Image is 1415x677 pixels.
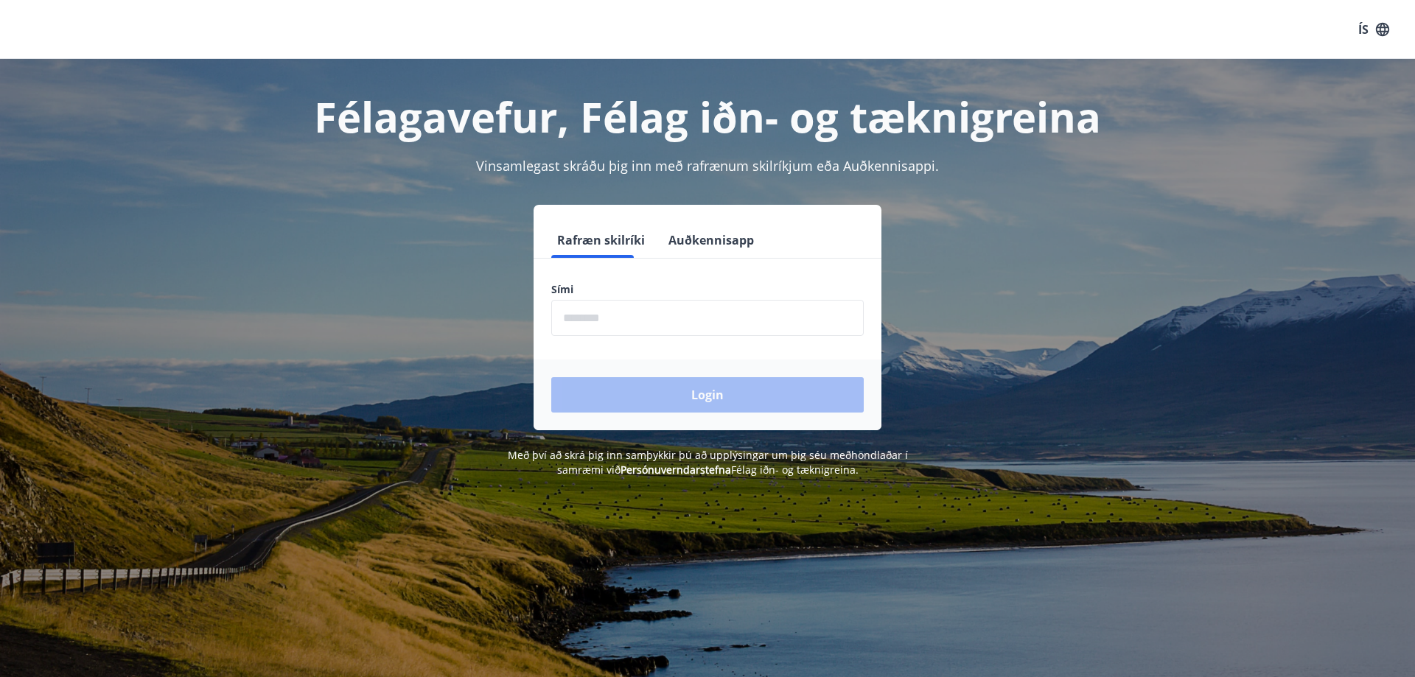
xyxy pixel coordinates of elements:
button: ÍS [1350,16,1397,43]
a: Persónuverndarstefna [621,463,731,477]
span: Með því að skrá þig inn samþykkir þú að upplýsingar um þig séu meðhöndlaðar í samræmi við Félag i... [508,448,908,477]
button: Rafræn skilríki [551,222,651,258]
button: Auðkennisapp [663,222,760,258]
label: Sími [551,282,864,297]
h1: Félagavefur, Félag iðn- og tæknigreina [195,88,1220,144]
span: Vinsamlegast skráðu þig inn með rafrænum skilríkjum eða Auðkennisappi. [476,157,939,175]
